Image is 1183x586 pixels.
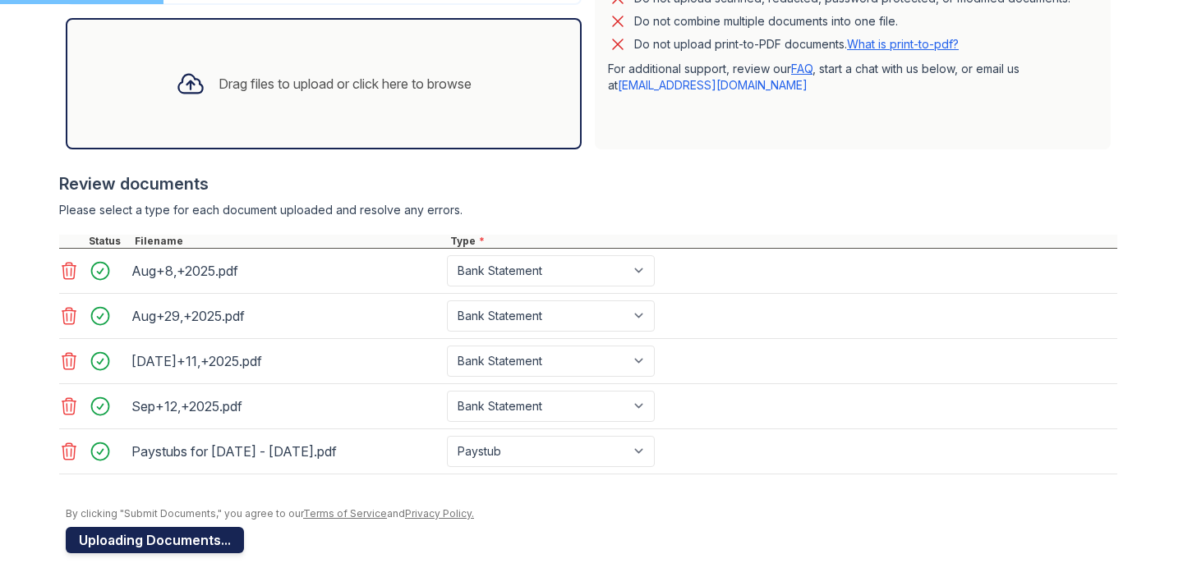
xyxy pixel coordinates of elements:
div: Drag files to upload or click here to browse [219,74,472,94]
div: Do not combine multiple documents into one file. [634,11,898,31]
a: Terms of Service [303,507,387,520]
div: Please select a type for each document uploaded and resolve any errors. [59,202,1117,218]
div: [DATE]+11,+2025.pdf [131,348,440,374]
a: FAQ [791,62,812,76]
a: Privacy Policy. [405,507,474,520]
a: What is print-to-pdf? [847,37,959,51]
div: Review documents [59,172,1117,195]
p: Do not upload print-to-PDF documents. [634,36,959,53]
p: For additional support, review our , start a chat with us below, or email us at [608,61,1098,94]
div: Aug+29,+2025.pdf [131,303,440,329]
a: [EMAIL_ADDRESS][DOMAIN_NAME] [618,78,808,92]
div: Paystubs for [DATE] - [DATE].pdf [131,438,440,465]
div: Filename [131,235,447,248]
div: Sep+12,+2025.pdf [131,393,440,419]
div: Status [85,235,131,248]
button: Uploading Documents... [66,527,244,553]
div: Type [447,235,1117,248]
div: By clicking "Submit Documents," you agree to our and [66,507,1117,520]
div: Aug+8,+2025.pdf [131,258,440,284]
